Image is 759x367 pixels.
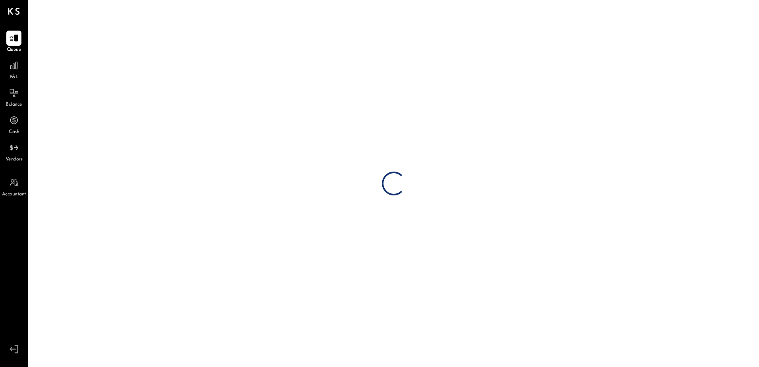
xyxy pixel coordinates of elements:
a: Balance [0,85,27,108]
a: Queue [0,31,27,54]
a: Cash [0,113,27,136]
a: Accountant [0,175,27,198]
a: P&L [0,58,27,81]
span: Cash [9,129,19,136]
a: Vendors [0,140,27,163]
span: Balance [6,101,22,108]
span: P&L [10,74,19,81]
span: Accountant [2,191,26,198]
span: Queue [7,46,21,54]
span: Vendors [6,156,23,163]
